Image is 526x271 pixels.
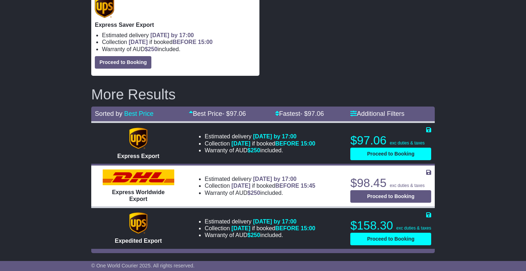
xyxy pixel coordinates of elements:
[95,56,151,69] button: Proceed to Booking
[390,141,424,146] span: exc duties & taxes
[350,190,431,203] button: Proceed to Booking
[390,183,424,188] span: exc duties & taxes
[250,232,260,238] span: 250
[232,225,315,231] span: if booked
[350,133,431,148] p: $97.06
[205,140,315,147] li: Collection
[91,87,435,102] h2: More Results
[129,212,147,234] img: UPS (new): Expedited Export
[150,32,194,38] span: [DATE] by 17:00
[232,141,315,147] span: if booked
[95,110,122,117] span: Sorted by
[222,110,246,117] span: - $
[275,141,299,147] span: BEFORE
[350,233,431,245] button: Proceed to Booking
[248,190,260,196] span: $
[250,190,260,196] span: 250
[205,133,315,140] li: Estimated delivery
[117,153,159,159] span: Express Export
[205,232,315,238] li: Warranty of AUD included.
[253,218,297,225] span: [DATE] by 17:00
[396,226,431,231] span: exc duties & taxes
[205,218,315,225] li: Estimated delivery
[103,169,174,185] img: DHL: Express Worldwide Export
[102,39,256,45] li: Collection
[102,46,256,53] li: Warranty of AUD included.
[129,39,148,45] span: [DATE]
[253,133,297,139] span: [DATE] by 17:00
[301,183,315,189] span: 15:45
[172,39,196,45] span: BEFORE
[275,225,299,231] span: BEFORE
[301,225,315,231] span: 15:00
[248,232,260,238] span: $
[250,147,260,153] span: 250
[189,110,246,117] a: Best Price- $97.06
[350,148,431,160] button: Proceed to Booking
[232,225,250,231] span: [DATE]
[350,218,431,233] p: $158.30
[205,182,315,189] li: Collection
[301,141,315,147] span: 15:00
[300,110,324,117] span: - $
[308,110,324,117] span: 97.06
[95,21,256,28] p: Express Saver Export
[129,39,213,45] span: if booked
[232,183,250,189] span: [DATE]
[112,189,165,202] span: Express Worldwide Export
[102,32,256,39] li: Estimated delivery
[198,39,213,45] span: 15:00
[350,110,404,117] a: Additional Filters
[248,147,260,153] span: $
[129,128,147,149] img: UPS (new): Express Export
[230,110,246,117] span: 97.06
[205,147,315,154] li: Warranty of AUD included.
[205,176,315,182] li: Estimated delivery
[115,238,162,244] span: Expedited Export
[205,225,315,232] li: Collection
[145,46,157,52] span: $
[148,46,157,52] span: 250
[253,176,297,182] span: [DATE] by 17:00
[275,110,324,117] a: Fastest- $97.06
[350,176,431,190] p: $98.45
[91,263,195,268] span: © One World Courier 2025. All rights reserved.
[232,141,250,147] span: [DATE]
[232,183,315,189] span: if booked
[275,183,299,189] span: BEFORE
[124,110,154,117] a: Best Price
[205,189,315,196] li: Warranty of AUD included.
